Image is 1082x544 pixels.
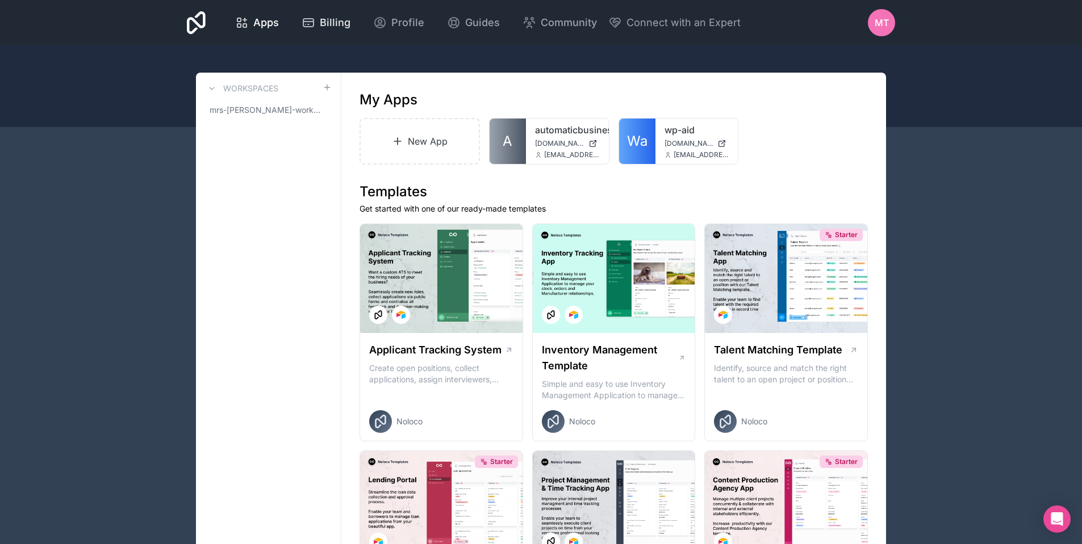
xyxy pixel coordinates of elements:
[541,15,597,31] span: Community
[465,15,500,31] span: Guides
[718,310,728,319] img: Airtable Logo
[210,104,323,116] span: mrs-[PERSON_NAME]-workspace
[665,139,729,148] a: [DOMAIN_NAME]
[535,139,584,148] span: [DOMAIN_NAME]
[320,15,350,31] span: Billing
[619,119,655,164] a: Wa
[396,416,423,427] span: Noloco
[535,139,600,148] a: [DOMAIN_NAME]
[205,82,278,95] a: Workspaces
[360,183,868,201] h1: Templates
[490,119,526,164] a: A
[360,91,417,109] h1: My Apps
[741,416,767,427] span: Noloco
[542,378,686,401] p: Simple and easy to use Inventory Management Application to manage your stock, orders and Manufact...
[369,362,513,385] p: Create open positions, collect applications, assign interviewers, centralise candidate feedback a...
[226,10,288,35] a: Apps
[364,10,433,35] a: Profile
[396,310,406,319] img: Airtable Logo
[665,123,729,137] a: wp-aid
[369,342,502,358] h1: Applicant Tracking System
[835,230,858,239] span: Starter
[875,16,889,29] span: MT
[569,416,595,427] span: Noloco
[665,139,713,148] span: [DOMAIN_NAME]
[223,83,278,94] h3: Workspaces
[205,100,332,120] a: mrs-[PERSON_NAME]-workspace
[253,15,279,31] span: Apps
[714,362,858,385] p: Identify, source and match the right talent to an open project or position with our Talent Matchi...
[835,457,858,466] span: Starter
[391,15,424,31] span: Profile
[535,123,600,137] a: automaticbusiness
[513,10,606,35] a: Community
[714,342,842,358] h1: Talent Matching Template
[438,10,509,35] a: Guides
[503,132,512,150] span: A
[608,15,741,31] button: Connect with an Expert
[569,310,578,319] img: Airtable Logo
[1043,505,1071,533] div: Open Intercom Messenger
[626,15,741,31] span: Connect with an Expert
[544,150,600,159] span: [EMAIL_ADDRESS][DOMAIN_NAME]
[674,150,729,159] span: [EMAIL_ADDRESS][DOMAIN_NAME]
[627,132,647,150] span: Wa
[542,342,678,374] h1: Inventory Management Template
[490,457,513,466] span: Starter
[360,118,480,165] a: New App
[293,10,360,35] a: Billing
[360,203,868,214] p: Get started with one of our ready-made templates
